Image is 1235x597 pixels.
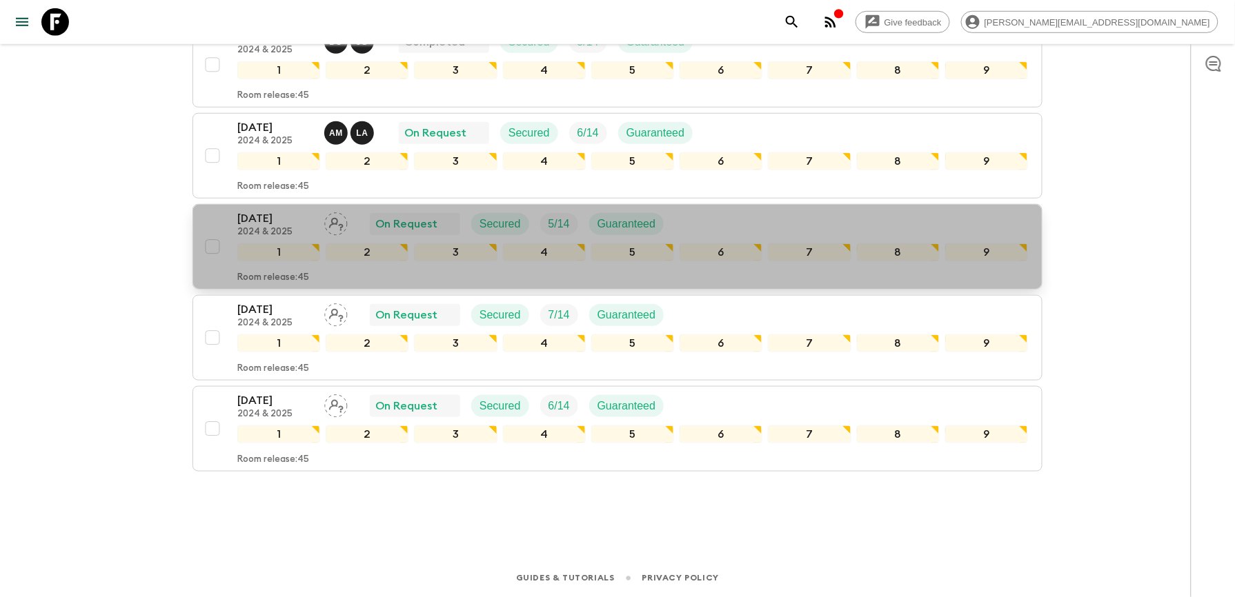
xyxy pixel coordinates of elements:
[326,425,408,443] div: 2
[680,425,762,443] div: 6
[237,392,313,409] p: [DATE]
[237,136,313,147] p: 2024 & 2025
[480,398,521,414] p: Secured
[237,181,309,192] p: Room release: 45
[591,334,674,352] div: 5
[326,61,408,79] div: 2
[237,334,320,352] div: 1
[597,307,656,323] p: Guaranteed
[329,128,343,139] p: A M
[414,425,497,443] div: 3
[857,152,940,170] div: 8
[591,61,674,79] div: 5
[8,8,36,36] button: menu
[768,425,851,443] div: 7
[237,61,320,79] div: 1
[597,398,656,414] p: Guaranteed
[945,425,1028,443] div: 9
[324,34,377,45] span: David Ortiz, John Garate
[508,125,550,141] p: Secured
[192,204,1043,290] button: [DATE]2024 & 2025Assign pack leaderOn RequestSecuredTrip FillGuaranteed123456789Room release:45
[961,11,1218,33] div: [PERSON_NAME][EMAIL_ADDRESS][DOMAIN_NAME]
[642,571,719,586] a: Privacy Policy
[414,152,497,170] div: 3
[768,334,851,352] div: 7
[324,307,348,318] span: Assign pack leader
[597,216,656,232] p: Guaranteed
[237,425,320,443] div: 1
[471,395,529,417] div: Secured
[768,152,851,170] div: 7
[356,128,368,139] p: L A
[237,119,313,136] p: [DATE]
[503,152,586,170] div: 4
[326,334,408,352] div: 2
[237,210,313,227] p: [DATE]
[977,17,1218,28] span: [PERSON_NAME][EMAIL_ADDRESS][DOMAIN_NAME]
[414,334,497,352] div: 3
[237,363,309,374] p: Room release: 45
[404,125,466,141] p: On Request
[945,334,1028,352] div: 9
[480,216,521,232] p: Secured
[192,386,1043,472] button: [DATE]2024 & 2025Assign pack leaderOn RequestSecuredTrip FillGuaranteed123456789Room release:45
[549,398,570,414] p: 6 / 14
[324,398,348,409] span: Assign pack leader
[237,409,313,420] p: 2024 & 2025
[945,61,1028,79] div: 9
[324,216,348,227] span: Assign pack leader
[503,61,586,79] div: 4
[326,152,408,170] div: 2
[326,243,408,261] div: 2
[237,227,313,238] p: 2024 & 2025
[414,61,497,79] div: 3
[569,122,607,144] div: Trip Fill
[237,318,313,329] p: 2024 & 2025
[540,304,578,326] div: Trip Fill
[877,17,949,28] span: Give feedback
[626,125,685,141] p: Guaranteed
[237,243,320,261] div: 1
[192,22,1043,108] button: [DATE]2024 & 2025David Ortiz, John GarateCompletedSecuredTrip FillGuaranteed123456789Room release:45
[471,213,529,235] div: Secured
[945,152,1028,170] div: 9
[591,425,674,443] div: 5
[480,307,521,323] p: Secured
[503,425,586,443] div: 4
[414,243,497,261] div: 3
[500,122,558,144] div: Secured
[540,395,578,417] div: Trip Fill
[237,272,309,283] p: Room release: 45
[516,571,615,586] a: Guides & Tutorials
[778,8,806,36] button: search adventures
[577,125,599,141] p: 6 / 14
[768,243,851,261] div: 7
[375,216,437,232] p: On Request
[540,213,578,235] div: Trip Fill
[503,243,586,261] div: 4
[680,334,762,352] div: 6
[857,243,940,261] div: 8
[375,307,437,323] p: On Request
[857,425,940,443] div: 8
[237,90,309,101] p: Room release: 45
[856,11,950,33] a: Give feedback
[375,398,437,414] p: On Request
[768,61,851,79] div: 7
[680,152,762,170] div: 6
[857,334,940,352] div: 8
[591,243,674,261] div: 5
[324,125,377,136] span: Alex Manzaba - Mainland, Luis Altamirano - Galapagos
[549,216,570,232] p: 5 / 14
[680,243,762,261] div: 6
[237,301,313,318] p: [DATE]
[680,61,762,79] div: 6
[945,243,1028,261] div: 9
[192,113,1043,199] button: [DATE]2024 & 2025Alex Manzaba - Mainland, Luis Altamirano - GalapagosOn RequestSecuredTrip FillGu...
[471,304,529,326] div: Secured
[591,152,674,170] div: 5
[237,45,313,56] p: 2024 & 2025
[503,334,586,352] div: 4
[324,121,377,145] button: AMLA
[192,295,1043,381] button: [DATE]2024 & 2025Assign pack leaderOn RequestSecuredTrip FillGuaranteed123456789Room release:45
